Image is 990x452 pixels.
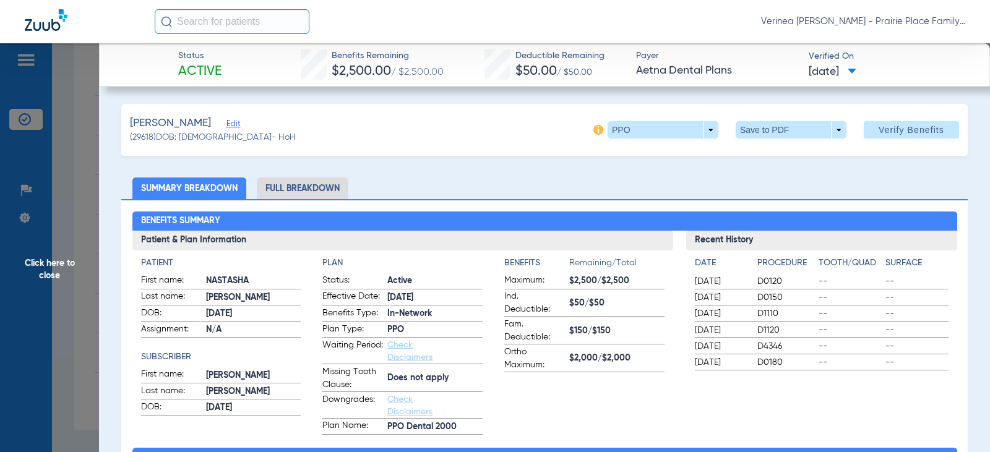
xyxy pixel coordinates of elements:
[757,324,814,336] span: D1120
[332,65,391,78] span: $2,500.00
[809,50,970,63] span: Verified On
[757,291,814,304] span: D0150
[206,401,301,414] span: [DATE]
[257,177,348,199] li: Full Breakdown
[757,257,814,270] h4: Procedure
[387,341,433,362] a: Check Disclaimers
[569,325,665,338] span: $150/$150
[387,395,433,416] a: Check Disclaimers
[569,275,665,288] span: $2,500/$2,500
[819,324,881,336] span: --
[819,257,881,270] h4: Tooth/Quad
[515,65,557,78] span: $50.00
[141,274,202,289] span: First name:
[819,356,881,369] span: --
[206,291,301,304] span: [PERSON_NAME]
[819,307,881,320] span: --
[636,49,798,62] span: Payer
[322,365,383,391] span: Missing Tooth Clause:
[141,307,202,322] span: DOB:
[226,119,238,131] span: Edit
[161,16,172,27] img: Search Icon
[387,275,483,288] span: Active
[387,372,483,385] span: Does not apply
[695,340,747,352] span: [DATE]
[504,346,565,372] span: Ortho Maximum:
[695,275,747,288] span: [DATE]
[178,49,222,62] span: Status
[819,340,881,352] span: --
[885,291,948,304] span: --
[141,401,202,416] span: DOB:
[608,121,718,139] button: PPO
[736,121,846,139] button: Save to PDF
[387,291,483,304] span: [DATE]
[25,9,67,31] img: Zuub Logo
[819,257,881,274] app-breakdown-title: Tooth/Quad
[695,324,747,336] span: [DATE]
[206,323,301,336] span: N/A
[206,275,301,288] span: NASTASHA
[178,63,222,80] span: Active
[819,291,881,304] span: --
[593,125,603,135] img: info-icon
[130,116,211,131] span: [PERSON_NAME]
[569,352,665,365] span: $2,000/$2,000
[695,257,747,270] h4: Date
[141,351,301,364] h4: Subscriber
[206,385,301,398] span: [PERSON_NAME]
[885,340,948,352] span: --
[130,131,296,144] span: (29618) DOB: [DEMOGRAPHIC_DATA] - HoH
[141,290,202,305] span: Last name:
[391,67,444,77] span: / $2,500.00
[322,339,383,364] span: Waiting Period:
[757,356,814,369] span: D0180
[864,121,959,139] button: Verify Benefits
[557,68,592,77] span: / $50.00
[332,49,444,62] span: Benefits Remaining
[879,125,944,135] span: Verify Benefits
[141,368,202,383] span: First name:
[132,177,246,199] li: Summary Breakdown
[885,324,948,336] span: --
[206,307,301,320] span: [DATE]
[569,257,665,274] span: Remaining/Total
[322,290,383,305] span: Effective Date:
[322,393,383,418] span: Downgrades:
[206,369,301,382] span: [PERSON_NAME]
[322,257,483,270] h4: Plan
[322,307,383,322] span: Benefits Type:
[695,356,747,369] span: [DATE]
[695,257,747,274] app-breakdown-title: Date
[819,275,881,288] span: --
[504,257,569,270] h4: Benefits
[387,323,483,336] span: PPO
[885,356,948,369] span: --
[132,211,957,231] h2: Benefits Summary
[387,420,483,433] span: PPO Dental 2000
[141,385,202,399] span: Last name:
[322,274,383,289] span: Status:
[504,274,565,289] span: Maximum:
[141,257,301,270] h4: Patient
[132,231,674,250] h3: Patient & Plan Information
[757,340,814,352] span: D4346
[885,257,948,270] h4: Surface
[155,9,309,34] input: Search for patients
[141,323,202,338] span: Assignment:
[569,297,665,310] span: $50/$50
[757,275,814,288] span: D0120
[504,257,569,274] app-breakdown-title: Benefits
[322,323,383,338] span: Plan Type:
[695,307,747,320] span: [DATE]
[885,275,948,288] span: --
[809,64,856,80] span: [DATE]
[885,257,948,274] app-breakdown-title: Surface
[504,290,565,316] span: Ind. Deductible:
[636,63,798,79] span: Aetna Dental Plans
[504,318,565,344] span: Fam. Deductible:
[885,307,948,320] span: --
